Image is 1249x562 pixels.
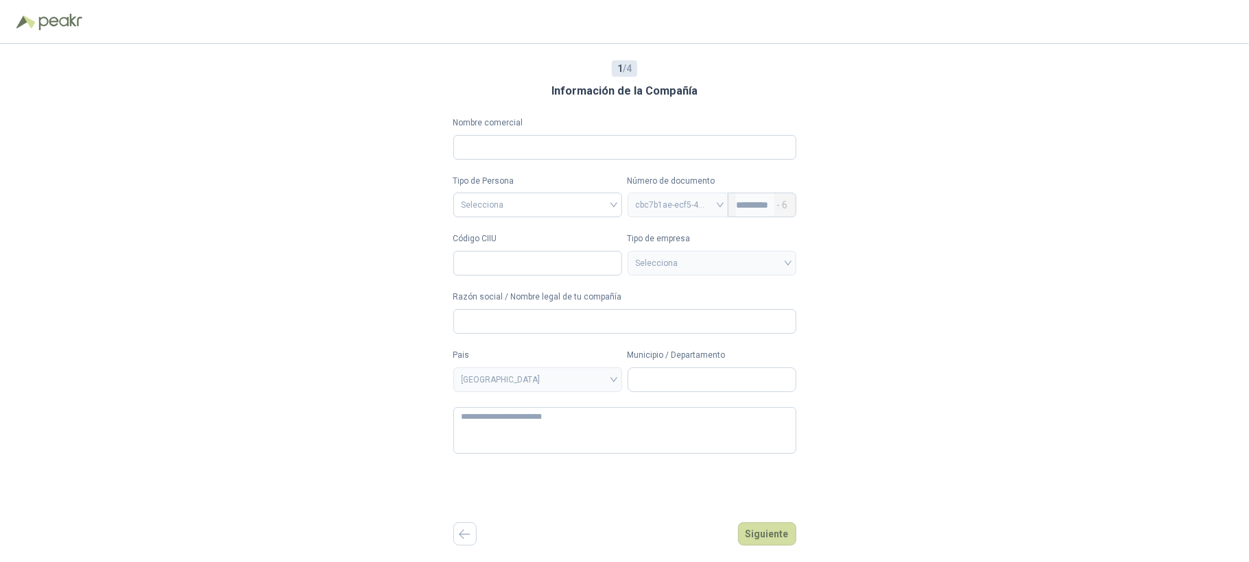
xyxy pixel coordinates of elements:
label: Código CIIU [453,232,622,245]
label: Nombre comercial [453,117,796,130]
span: / 4 [617,61,632,76]
label: Pais [453,349,622,362]
button: Siguiente [738,522,796,546]
label: Razón social / Nombre legal de tu compañía [453,291,796,304]
label: Tipo de empresa [628,232,796,245]
p: Número de documento [628,175,796,188]
label: Tipo de Persona [453,175,622,188]
span: COLOMBIA [462,369,614,390]
span: cbc7b1ae-ecf5-4a98-941b-b12800816971 [636,195,720,215]
img: Peakr [38,14,82,30]
label: Municipio / Departamento [628,349,796,362]
img: Logo [16,15,36,29]
h3: Información de la Compañía [551,82,698,100]
b: 1 [617,63,623,74]
span: - 6 [777,193,788,217]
